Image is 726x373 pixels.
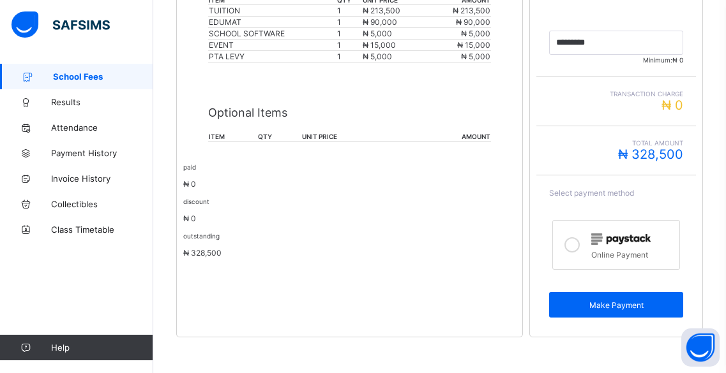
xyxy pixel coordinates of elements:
div: EDUMAT [209,17,336,27]
td: 1 [337,40,362,51]
span: ₦ 328,500 [618,147,683,162]
span: Make Payment [559,300,674,310]
img: safsims [11,11,110,38]
span: Attendance [51,122,153,133]
span: ₦ 213,500 [453,6,490,15]
th: item [208,132,257,142]
div: EVENT [209,40,336,50]
td: 1 [337,5,362,17]
span: ₦ 328,500 [183,248,222,258]
div: Online Payment [591,247,673,260]
span: ₦ 5,000 [461,29,490,38]
th: unit price [301,132,405,142]
span: Invoice History [51,173,153,184]
p: Optional Items [208,106,491,119]
span: Help [51,342,153,353]
div: SCHOOL SOFTWARE [209,29,336,38]
div: TUITION [209,6,336,15]
span: Transaction charge [549,90,683,98]
td: 1 [337,51,362,62]
small: outstanding [183,232,220,240]
span: ₦ 90,000 [363,17,397,27]
span: Results [51,97,153,107]
span: ₦ 15,000 [363,40,396,50]
span: Class Timetable [51,224,153,235]
span: ₦ 213,500 [363,6,400,15]
small: discount [183,198,209,205]
th: qty [257,132,301,142]
td: 1 [337,17,362,28]
span: ₦ 15,000 [457,40,490,50]
span: ₦ 5,000 [461,52,490,61]
span: ₦ 0 [183,179,196,189]
img: paystack.0b99254114f7d5403c0525f3550acd03.svg [591,233,651,245]
span: ₦ 0 [662,98,683,113]
span: Payment History [51,148,153,158]
th: amount [405,132,491,142]
td: 1 [337,28,362,40]
span: ₦ 0 [672,56,683,64]
span: ₦ 5,000 [363,29,392,38]
span: Collectibles [51,199,153,209]
span: ₦ 0 [183,214,196,223]
small: paid [183,163,196,171]
span: School Fees [53,71,153,82]
div: PTA LEVY [209,52,336,61]
span: Select payment method [549,188,634,198]
span: Minimum: [549,56,683,64]
span: Total Amount [549,139,683,147]
span: ₦ 5,000 [363,52,392,61]
button: Open asap [681,328,720,367]
span: ₦ 90,000 [456,17,490,27]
